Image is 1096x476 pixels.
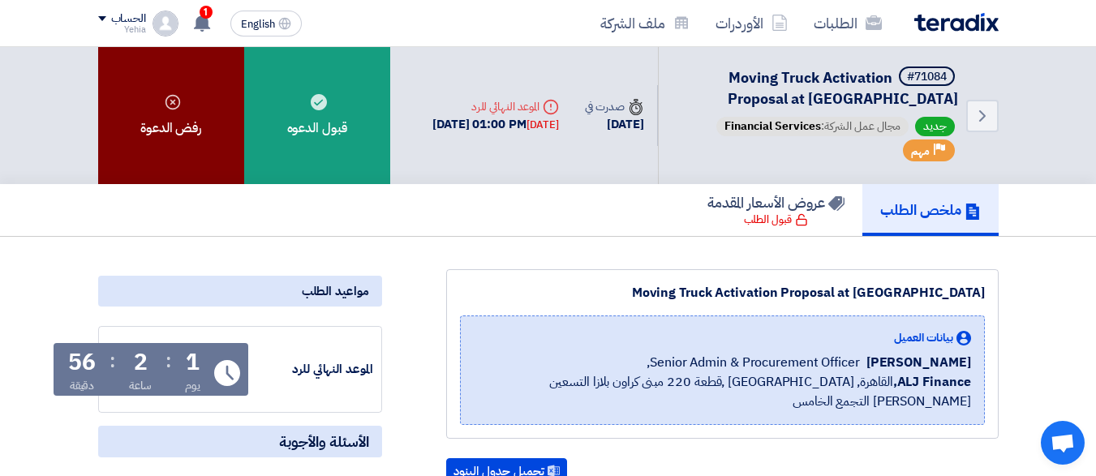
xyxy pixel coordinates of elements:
span: Moving Truck Activation Proposal at [GEOGRAPHIC_DATA] [728,66,958,109]
div: الموعد النهائي للرد [432,98,559,115]
span: مجال عمل الشركة: [716,117,909,136]
div: صدرت في [585,98,643,115]
img: Teradix logo [914,13,999,32]
div: Yehia [98,25,146,34]
div: الحساب [111,12,146,26]
div: : [165,346,171,375]
button: English [230,11,302,36]
h5: Moving Truck Activation Proposal at El Rehab City [678,66,958,109]
a: عروض الأسعار المقدمة قبول الطلب [690,184,862,236]
a: ملخص الطلب [862,184,999,236]
span: جديد [915,117,955,136]
div: مواعيد الطلب [98,276,382,307]
a: الطلبات [801,4,895,42]
div: دقيقة [70,377,95,394]
span: القاهرة, [GEOGRAPHIC_DATA] ,قطعة 220 مبنى كراون بلازا التسعين [PERSON_NAME] التجمع الخامس [474,372,971,411]
div: : [110,346,115,375]
div: 2 [134,351,148,374]
div: Moving Truck Activation Proposal at [GEOGRAPHIC_DATA] [460,283,985,302]
span: [PERSON_NAME] [866,353,971,372]
div: الموعد النهائي للرد [251,360,373,379]
h5: ملخص الطلب [880,200,981,219]
div: ساعة [129,377,153,394]
div: [DATE] [527,117,559,133]
div: #71084 [907,71,947,83]
div: قبول الدعوه [244,47,390,184]
a: Open chat [1041,421,1085,465]
span: Financial Services [724,118,821,135]
a: الأوردرات [703,4,801,42]
div: يوم [185,377,200,394]
div: قبول الطلب [744,212,808,228]
span: Senior Admin & Procurement Officer, [647,353,860,372]
div: [DATE] 01:00 PM [432,115,559,134]
span: English [241,19,275,30]
a: ملف الشركة [587,4,703,42]
div: 56 [68,351,96,374]
b: ALJ Finance, [893,372,971,392]
div: [DATE] [585,115,643,134]
span: 1 [200,6,213,19]
span: مهم [911,144,930,159]
h5: عروض الأسعار المقدمة [707,193,845,212]
img: profile_test.png [153,11,178,36]
span: بيانات العميل [894,329,953,346]
div: 1 [186,351,200,374]
div: رفض الدعوة [98,47,244,184]
span: الأسئلة والأجوبة [279,432,369,451]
